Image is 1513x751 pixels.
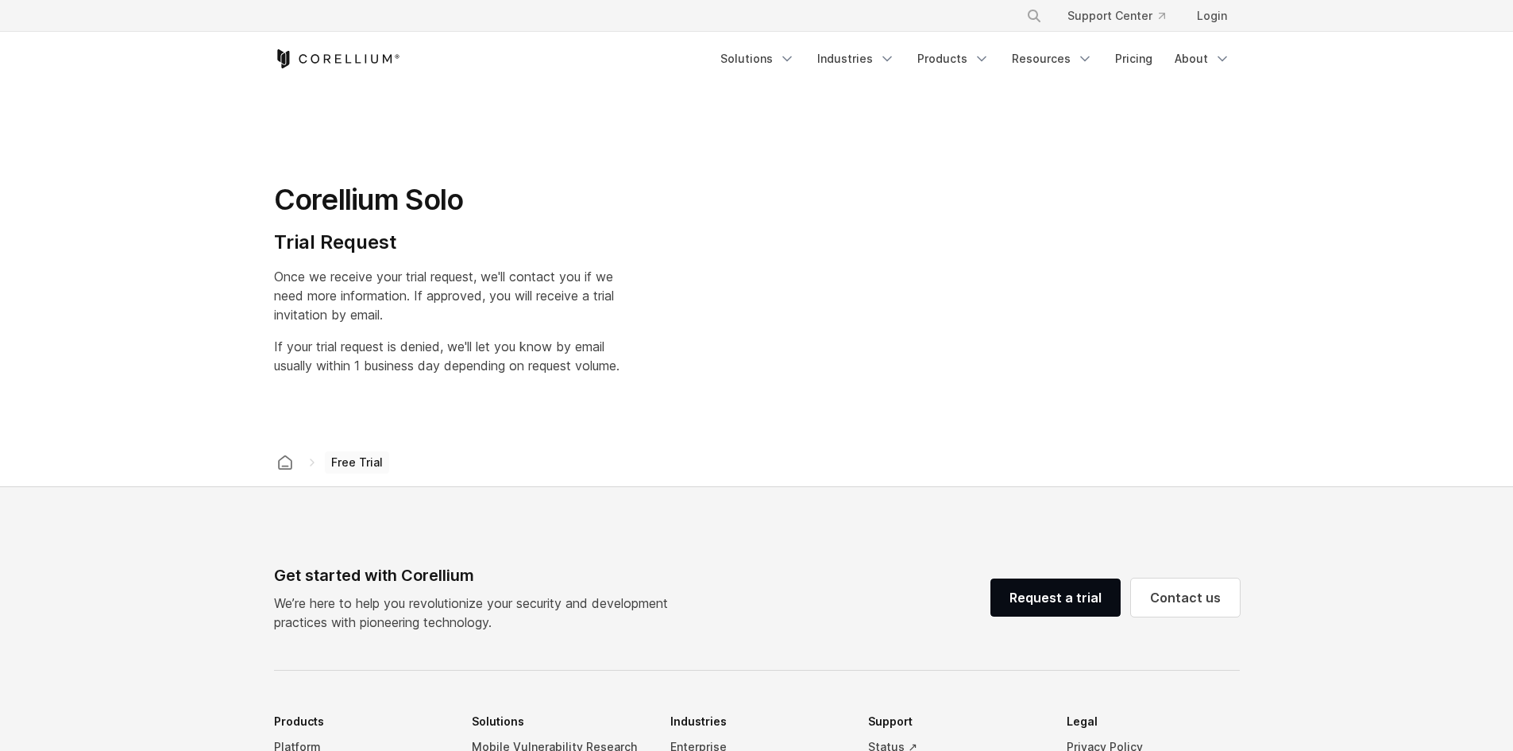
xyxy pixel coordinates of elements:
[1007,2,1240,30] div: Navigation Menu
[1020,2,1048,30] button: Search
[990,579,1121,617] a: Request a trial
[1055,2,1178,30] a: Support Center
[908,45,999,73] a: Products
[711,45,805,73] a: Solutions
[271,451,299,474] a: Corellium home
[1165,45,1240,73] a: About
[274,594,681,632] p: We’re here to help you revolutionize your security and development practices with pioneering tech...
[274,230,619,254] h4: Trial Request
[274,269,614,323] span: Once we receive your trial request, we'll contact you if we need more information. If approved, y...
[1106,45,1162,73] a: Pricing
[808,45,905,73] a: Industries
[274,339,619,374] span: If your trial request is denied, we'll let you know by email usually within 1 business day depend...
[274,49,400,68] a: Corellium Home
[711,45,1240,73] div: Navigation Menu
[1131,579,1240,617] a: Contact us
[1184,2,1240,30] a: Login
[325,451,389,474] span: Free Trial
[274,563,681,587] div: Get started with Corellium
[274,182,619,218] h1: Corellium Solo
[1002,45,1102,73] a: Resources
